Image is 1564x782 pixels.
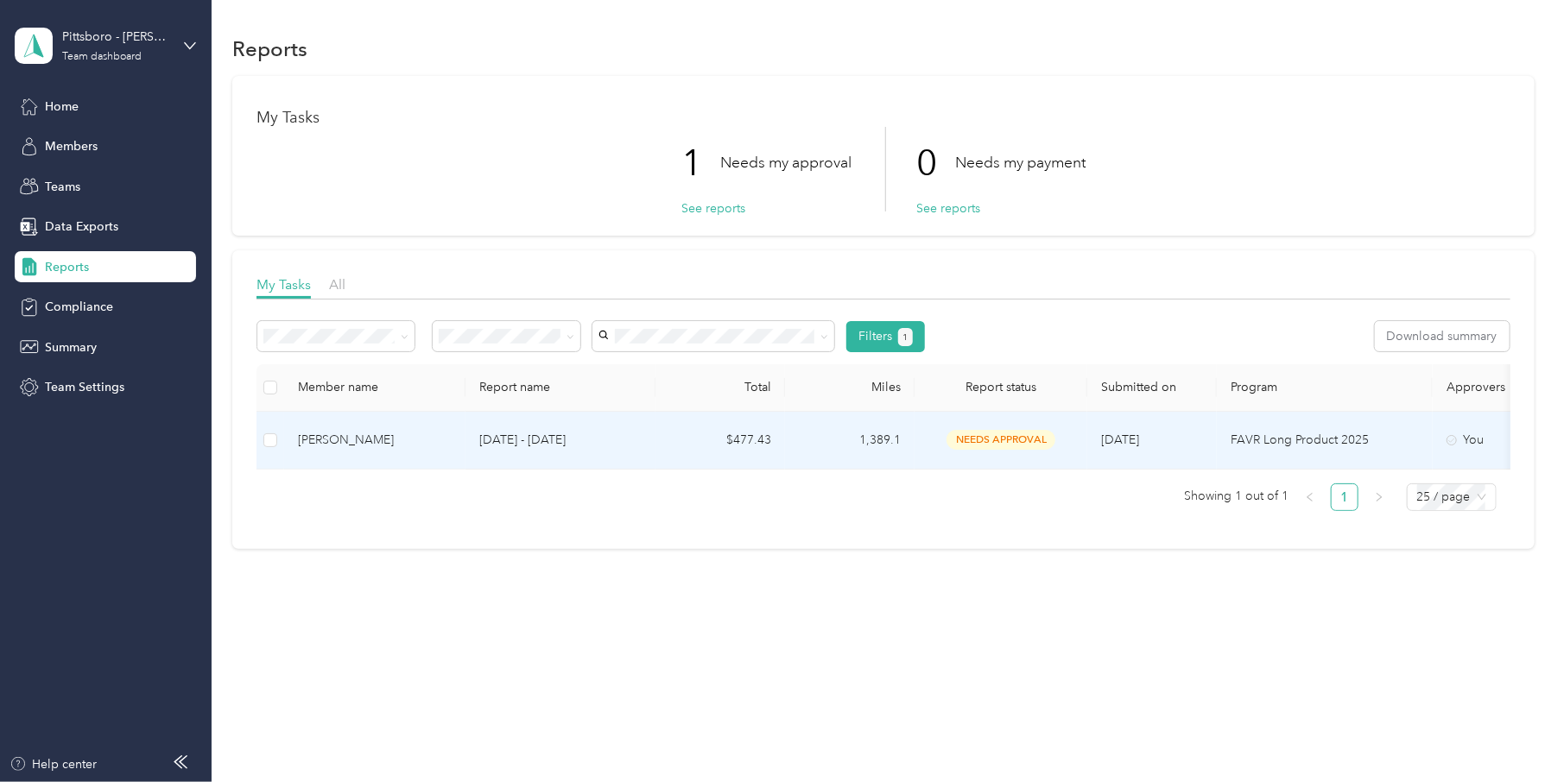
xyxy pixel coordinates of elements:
[846,321,925,352] button: Filters1
[799,380,901,394] div: Miles
[1331,483,1358,511] li: 1
[284,364,465,412] th: Member name
[928,380,1073,394] span: Report status
[232,40,307,58] h1: Reports
[329,276,345,293] span: All
[916,127,955,199] p: 0
[1231,431,1419,450] p: FAVR Long Product 2025
[62,28,170,46] div: Pittsboro - [PERSON_NAME]
[45,137,98,155] span: Members
[681,199,745,218] button: See reports
[669,380,771,394] div: Total
[955,152,1086,173] p: Needs my payment
[9,755,98,773] button: Help center
[1375,321,1510,351] button: Download summary
[1417,484,1486,510] span: 25 / page
[298,431,452,450] div: [PERSON_NAME]
[62,52,142,62] div: Team dashboard
[916,199,980,218] button: See reports
[1087,364,1217,412] th: Submitted on
[902,330,908,345] span: 1
[947,430,1055,450] span: needs approval
[465,364,655,412] th: Report name
[1332,484,1358,510] a: 1
[1365,483,1393,511] button: right
[681,127,720,199] p: 1
[655,412,785,470] td: $477.43
[1305,492,1315,502] span: left
[1185,483,1289,509] span: Showing 1 out of 1
[1467,685,1564,782] iframe: Everlance-gr Chat Button Frame
[256,276,311,293] span: My Tasks
[45,378,124,396] span: Team Settings
[45,258,89,276] span: Reports
[898,328,913,346] button: 1
[45,218,118,236] span: Data Exports
[298,380,452,394] div: Member name
[1374,492,1384,502] span: right
[1217,364,1433,412] th: Program
[1296,483,1324,511] button: left
[1407,483,1497,511] div: Page Size
[785,412,915,470] td: 1,389.1
[256,109,1510,127] h1: My Tasks
[45,338,97,356] span: Summary
[1217,412,1433,470] td: FAVR Long Product 2025
[45,98,79,116] span: Home
[479,431,642,450] p: [DATE] - [DATE]
[1101,432,1139,447] span: [DATE]
[1365,483,1393,511] li: Next Page
[720,152,852,173] p: Needs my approval
[1296,483,1324,511] li: Previous Page
[45,178,80,196] span: Teams
[45,298,113,316] span: Compliance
